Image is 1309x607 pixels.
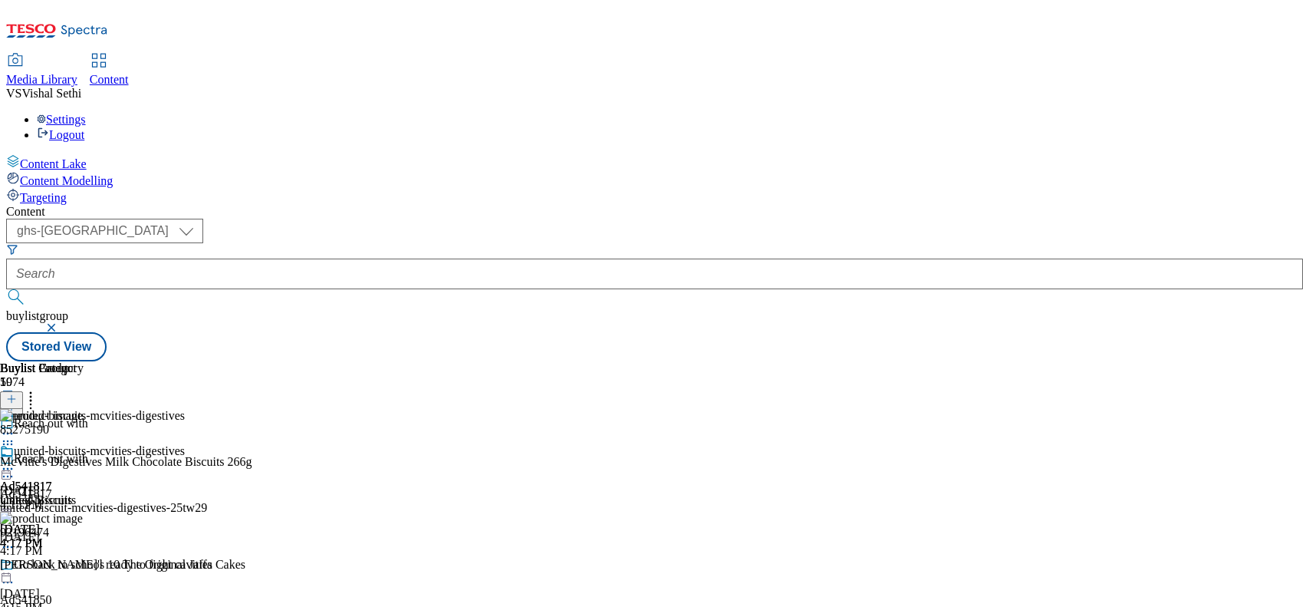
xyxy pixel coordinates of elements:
span: Content Modelling [20,174,113,187]
input: Search [6,259,1303,289]
div: Content [6,205,1303,219]
span: Vishal Sethi [21,87,81,100]
a: Content [90,54,129,87]
span: Content Lake [20,157,87,170]
span: VS [6,87,21,100]
svg: Search Filters [6,243,18,256]
a: Content Lake [6,154,1303,171]
a: Targeting [6,188,1303,205]
span: Media Library [6,73,77,86]
a: Content Modelling [6,171,1303,188]
button: Stored View [6,332,107,361]
span: buylistgroup [6,309,68,322]
span: Content [90,73,129,86]
span: Targeting [20,191,67,204]
a: Media Library [6,54,77,87]
a: Logout [37,128,84,141]
a: Settings [37,113,86,126]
